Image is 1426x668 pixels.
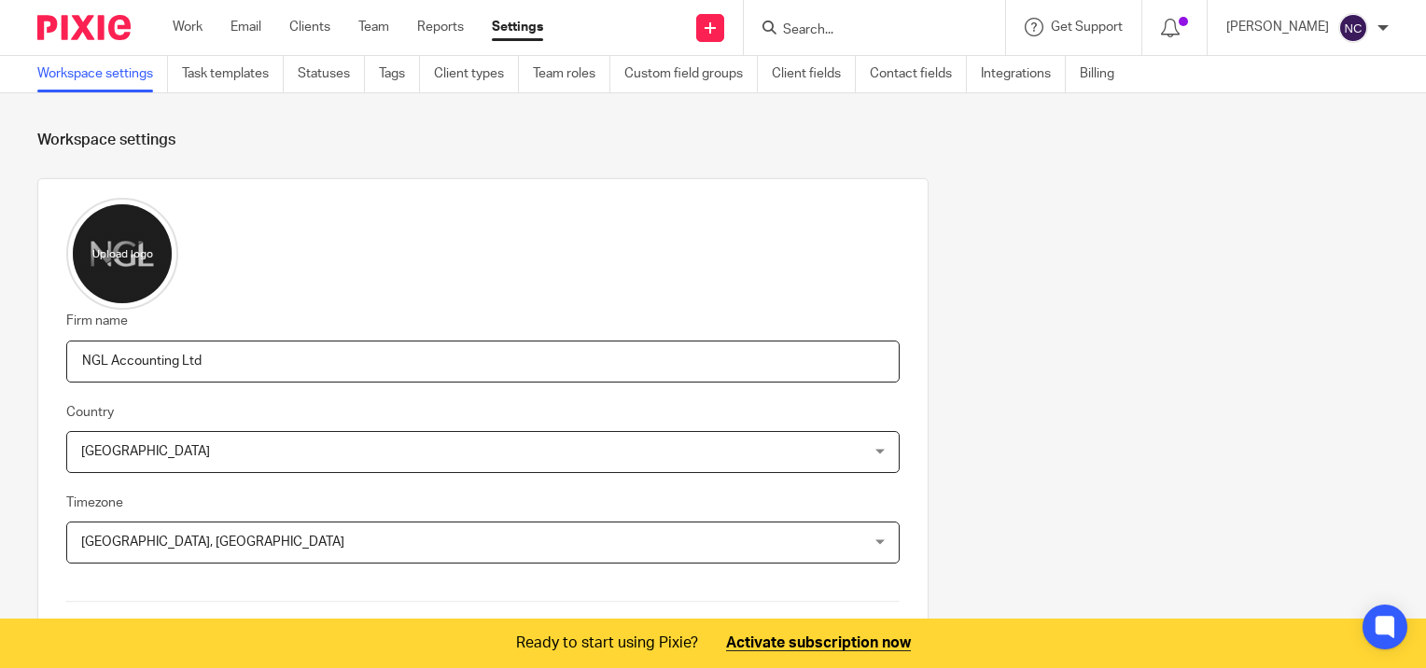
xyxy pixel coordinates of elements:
[434,56,519,92] a: Client types
[1051,21,1123,34] span: Get Support
[289,18,330,36] a: Clients
[1338,13,1368,43] img: svg%3E
[533,56,610,92] a: Team roles
[772,56,856,92] a: Client fields
[379,56,420,92] a: Tags
[81,445,210,458] span: [GEOGRAPHIC_DATA]
[781,22,949,39] input: Search
[66,312,128,330] label: Firm name
[492,18,543,36] a: Settings
[37,131,1389,150] h1: Workspace settings
[298,56,365,92] a: Statuses
[981,56,1066,92] a: Integrations
[66,341,900,383] input: Name of your firm
[173,18,203,36] a: Work
[358,18,389,36] a: Team
[231,18,261,36] a: Email
[66,403,114,422] label: Country
[66,494,123,512] label: Timezone
[870,56,967,92] a: Contact fields
[1080,56,1128,92] a: Billing
[182,56,284,92] a: Task templates
[1226,18,1329,36] p: [PERSON_NAME]
[624,56,758,92] a: Custom field groups
[37,56,168,92] a: Workspace settings
[417,18,464,36] a: Reports
[37,15,131,40] img: Pixie
[81,536,344,549] span: [GEOGRAPHIC_DATA], [GEOGRAPHIC_DATA]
